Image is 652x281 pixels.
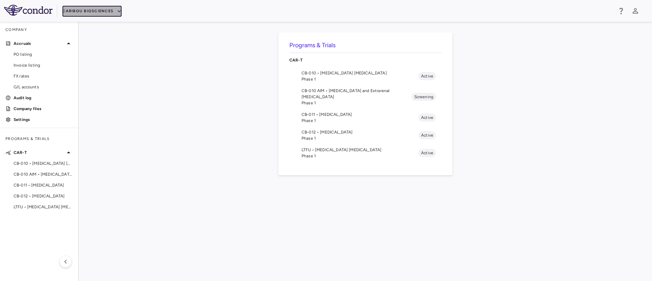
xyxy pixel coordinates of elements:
[302,70,418,76] span: CB-010 • [MEDICAL_DATA] [MEDICAL_DATA]
[289,41,441,50] h6: Programs & Trials
[14,182,73,188] span: CB-011 • [MEDICAL_DATA]
[4,5,53,16] img: logo-full-BYUhSk78.svg
[418,115,436,121] span: Active
[302,129,418,135] span: CB-012 • [MEDICAL_DATA]
[289,126,441,144] li: CB-012 • [MEDICAL_DATA]Phase 1Active
[14,95,73,101] p: Audit log
[14,150,65,156] p: CAR-T
[289,109,441,126] li: CB-011 • [MEDICAL_DATA]Phase 1Active
[14,193,73,199] span: CB-012 • [MEDICAL_DATA]
[14,171,73,177] span: CB-010 AIM • [MEDICAL_DATA] and Extrarenal [MEDICAL_DATA]
[14,160,73,166] span: CB-010 • [MEDICAL_DATA] [MEDICAL_DATA]
[14,84,73,90] span: G/L accounts
[289,85,441,109] li: CB-010 AIM • [MEDICAL_DATA] and Extrarenal [MEDICAL_DATA]Phase 1Screening
[418,73,436,79] span: Active
[289,144,441,162] li: LTFU • [MEDICAL_DATA] [MEDICAL_DATA]Phase 1Active
[302,147,418,153] span: LTFU • [MEDICAL_DATA] [MEDICAL_DATA]
[14,51,73,57] span: PO listing
[14,40,65,47] p: Accruals
[302,76,418,82] span: Phase 1
[418,132,436,138] span: Active
[302,135,418,141] span: Phase 1
[302,88,412,100] span: CB-010 AIM • [MEDICAL_DATA] and Extrarenal [MEDICAL_DATA]
[302,153,418,159] span: Phase 1
[14,204,73,210] span: LTFU • [MEDICAL_DATA] [MEDICAL_DATA]
[418,150,436,156] span: Active
[302,118,418,124] span: Phase 1
[14,117,73,123] p: Settings
[62,6,122,17] button: Caribou Biosciences
[14,73,73,79] span: FX rates
[289,53,441,67] div: CAR-T
[14,62,73,68] span: Invoice listing
[412,94,436,100] span: Screening
[289,57,441,63] p: CAR-T
[14,106,73,112] p: Company files
[302,100,412,106] span: Phase 1
[302,111,418,118] span: CB-011 • [MEDICAL_DATA]
[289,67,441,85] li: CB-010 • [MEDICAL_DATA] [MEDICAL_DATA]Phase 1Active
